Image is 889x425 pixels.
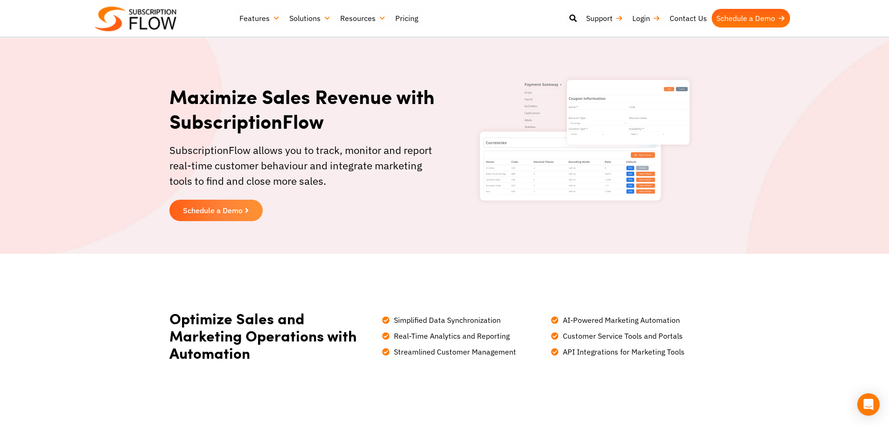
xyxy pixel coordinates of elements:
[169,142,440,188] p: SubscriptionFlow allows you to track, monitor and report real-time customer behaviour and integra...
[857,393,880,416] div: Open Intercom Messenger
[560,330,683,341] span: Customer Service Tools and Portals
[560,346,685,357] span: API Integrations for Marketing Tools
[392,346,516,357] span: Streamlined Customer Management
[169,200,263,221] a: Schedule a Demo
[391,9,423,28] a: Pricing
[392,330,510,341] span: Real-Time Analytics and Reporting
[560,314,680,326] span: AI-Powered Marketing Automation
[712,9,790,28] a: Schedule a Demo
[336,9,391,28] a: Resources
[665,9,712,28] a: Contact Us
[235,9,285,28] a: Features
[581,9,628,28] a: Support
[169,84,440,133] h1: Maximize Sales Revenue with SubscriptionFlow
[392,314,501,326] span: Simplified Data Synchronization
[628,9,665,28] a: Login
[474,75,696,206] img: Payment-Gateways
[169,310,373,361] h2: Optimize Sales and Marketing Operations with Automation
[183,207,243,214] span: Schedule a Demo
[285,9,336,28] a: Solutions
[95,7,176,31] img: Subscriptionflow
